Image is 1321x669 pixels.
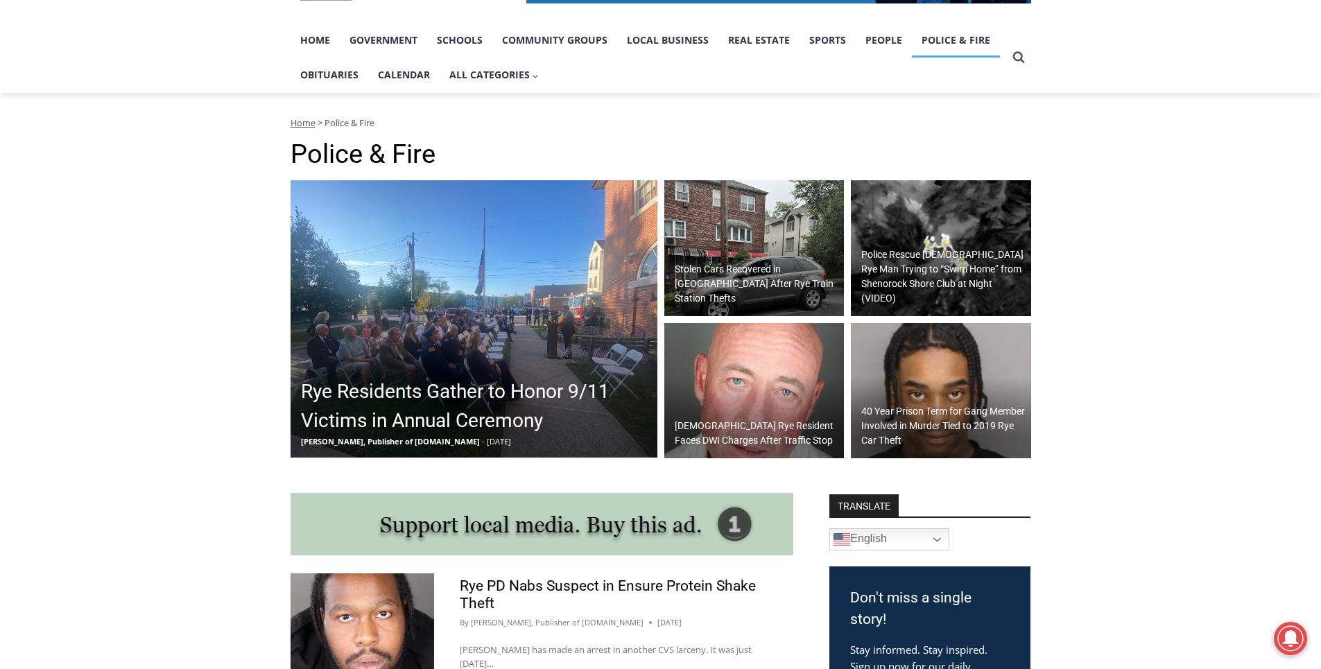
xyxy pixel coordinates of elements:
nav: Breadcrumbs [291,116,1031,130]
a: 40 Year Prison Term for Gang Member Involved in Murder Tied to 2019 Rye Car Theft [851,323,1031,459]
a: Government [340,23,427,58]
span: [PERSON_NAME], Publisher of [DOMAIN_NAME] [301,436,480,446]
img: (PHOTO: Rye Police rescued 51 year old Rye resident Kenneth Niejadlik after he attempted to "swim... [851,180,1031,316]
a: Real Estate [718,23,800,58]
img: en [834,531,850,548]
h3: Don't miss a single story! [850,587,1010,631]
a: Home [291,116,316,129]
span: Police & Fire [325,116,374,129]
a: Rye Residents Gather to Honor 9/11 Victims in Annual Ceremony [PERSON_NAME], Publisher of [DOMAIN... [291,180,657,458]
span: - [482,436,485,446]
img: (PHOTO: This Ford Edge was stolen from the Rye Metro North train station on Tuesday, September 9,... [664,180,845,316]
h2: 40 Year Prison Term for Gang Member Involved in Murder Tied to 2019 Rye Car Theft [861,404,1028,448]
span: > [318,116,322,129]
span: Open Tues. - Sun. [PHONE_NUMBER] [4,143,136,196]
a: Schools [427,23,492,58]
a: Local Business [617,23,718,58]
img: (PHOTO: Rye PD arrested Kazeem D. Walker, age 23, of Brooklyn, NY for larceny on August 20, 2025 ... [291,573,434,669]
span: By [460,616,469,629]
div: "Chef [PERSON_NAME] omakase menu is nirvana for lovers of great Japanese food." [142,87,197,166]
h2: Rye Residents Gather to Honor 9/11 Victims in Annual Ceremony [301,377,654,435]
a: Obituaries [291,58,368,92]
a: People [856,23,912,58]
div: / [155,131,158,145]
a: Open Tues. - Sun. [PHONE_NUMBER] [1,139,139,173]
a: [DEMOGRAPHIC_DATA] Rye Resident Faces DWI Charges After Traffic Stop [664,323,845,459]
time: [DATE] [657,616,682,629]
span: Intern @ [DOMAIN_NAME] [363,138,643,169]
img: (PHOTO: Joshua Gilbert, also known as “Lor Heavy,” 24, of Bridgeport, was sentenced to 40 years i... [851,323,1031,459]
h2: [DEMOGRAPHIC_DATA] Rye Resident Faces DWI Charges After Traffic Stop [675,419,841,448]
strong: TRANSLATE [829,494,899,516]
nav: Primary Navigation [291,23,1006,93]
div: Apply Now <> summer and RHS senior internships available [350,1,655,134]
img: (PHOTO: The City of Rye's annual September 11th Commemoration Ceremony on Thursday, September 11,... [291,180,657,458]
div: Two by Two Animal Haven & The Nature Company: The Wild World of Animals [145,39,193,128]
a: [PERSON_NAME], Publisher of [DOMAIN_NAME] [471,617,644,627]
img: (PHOTO: Rye PD arrested 56 year old Thomas M. Davitt III of Rye on a DWI charge on Friday, August... [664,323,845,459]
a: [PERSON_NAME] Read Sanctuary Fall Fest: [DATE] [1,138,200,173]
a: Stolen Cars Recovered in [GEOGRAPHIC_DATA] After Rye Train Station Thefts [664,180,845,316]
a: Police Rescue [DEMOGRAPHIC_DATA] Rye Man Trying to “Swim Home” from Shenorock Shore Club at Night... [851,180,1031,316]
div: 6 [162,131,168,145]
a: Calendar [368,58,440,92]
a: English [829,528,949,550]
a: Community Groups [492,23,617,58]
button: View Search Form [1006,45,1031,70]
a: Police & Fire [912,23,1000,58]
button: Child menu of All Categories [440,58,549,92]
img: support local media, buy this ad [291,493,793,555]
h2: Police Rescue [DEMOGRAPHIC_DATA] Rye Man Trying to “Swim Home” from Shenorock Shore Club at Night... [861,247,1028,306]
a: Rye PD Nabs Suspect in Ensure Protein Shake Theft [460,577,756,611]
span: [DATE] [487,436,511,446]
a: Intern @ [DOMAIN_NAME] [334,134,672,173]
h2: Stolen Cars Recovered in [GEOGRAPHIC_DATA] After Rye Train Station Thefts [675,262,841,306]
div: 6 [145,131,151,145]
a: Home [291,23,340,58]
h4: [PERSON_NAME] Read Sanctuary Fall Fest: [DATE] [11,139,178,171]
h1: Police & Fire [291,139,1031,171]
a: Sports [800,23,856,58]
